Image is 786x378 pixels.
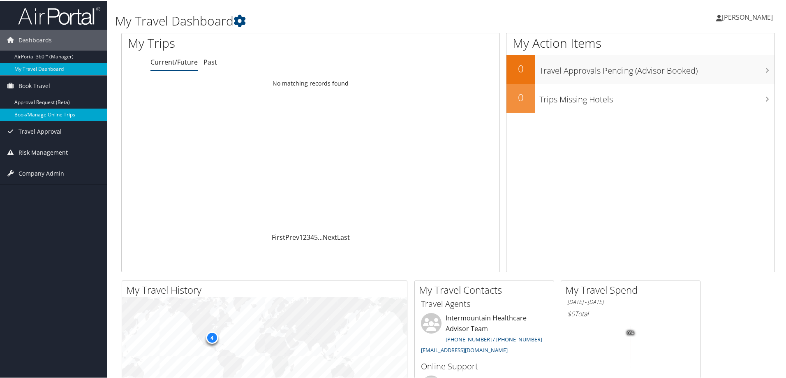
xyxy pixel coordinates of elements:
h3: Trips Missing Hotels [539,89,774,104]
li: Intermountain Healthcare Advisor Team [417,312,552,356]
a: Past [203,57,217,66]
a: 4 [310,232,314,241]
a: [PERSON_NAME] [716,4,781,29]
a: 3 [307,232,310,241]
span: Book Travel [18,75,50,95]
h1: My Trips [128,34,336,51]
a: 5 [314,232,318,241]
span: … [318,232,323,241]
h1: My Action Items [506,34,774,51]
span: Travel Approval [18,121,62,141]
h2: 0 [506,90,535,104]
img: airportal-logo.png [18,5,100,25]
a: 0Trips Missing Hotels [506,83,774,112]
a: 1 [299,232,303,241]
span: Company Admin [18,162,64,183]
a: [EMAIL_ADDRESS][DOMAIN_NAME] [421,346,508,353]
h3: Travel Agents [421,297,548,309]
a: Next [323,232,337,241]
a: Current/Future [150,57,198,66]
a: First [272,232,285,241]
a: 2 [303,232,307,241]
h3: Travel Approvals Pending (Advisor Booked) [539,60,774,76]
span: Risk Management [18,141,68,162]
h2: My Travel History [126,282,407,296]
a: [PHONE_NUMBER] / [PHONE_NUMBER] [446,335,542,342]
span: [PERSON_NAME] [722,12,773,21]
span: Dashboards [18,29,52,50]
span: $0 [567,308,575,318]
h3: Online Support [421,360,548,371]
h2: My Travel Spend [565,282,700,296]
h2: 0 [506,61,535,75]
a: Prev [285,232,299,241]
a: 0Travel Approvals Pending (Advisor Booked) [506,54,774,83]
h6: Total [567,308,694,318]
tspan: 0% [627,330,634,335]
h2: My Travel Contacts [419,282,554,296]
div: 4 [206,331,218,343]
td: No matching records found [122,75,499,90]
h6: [DATE] - [DATE] [567,297,694,305]
a: Last [337,232,350,241]
h1: My Travel Dashboard [115,12,559,29]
